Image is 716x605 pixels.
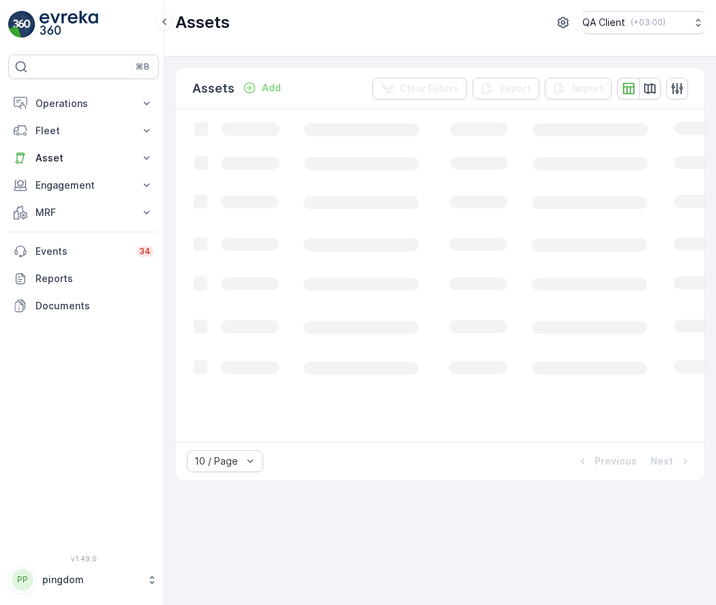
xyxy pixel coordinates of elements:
[8,238,159,265] a: Events34
[35,245,128,258] p: Events
[8,90,159,117] button: Operations
[8,292,159,320] a: Documents
[35,206,132,219] p: MRF
[136,61,149,72] p: ⌘B
[8,11,35,38] img: logo
[8,199,159,226] button: MRF
[372,78,467,99] button: Clear Filters
[500,82,531,95] p: Export
[35,151,132,165] p: Asset
[574,453,638,469] button: Previous
[139,246,151,257] p: 34
[35,299,153,313] p: Documents
[35,272,153,285] p: Reports
[595,454,637,468] p: Previous
[8,565,159,594] button: PPpingdom
[400,82,459,95] p: Clear Filters
[237,80,286,96] button: Add
[8,117,159,144] button: Fleet
[651,454,673,468] p: Next
[175,12,230,33] p: Assets
[8,555,159,563] span: v 1.49.0
[35,97,132,110] p: Operations
[262,81,281,95] p: Add
[572,82,603,95] p: Import
[582,11,705,34] button: QA Client(+03:00)
[42,573,140,587] p: pingdom
[8,144,159,172] button: Asset
[35,124,132,138] p: Fleet
[8,172,159,199] button: Engagement
[35,179,132,192] p: Engagement
[40,11,98,38] img: logo_light-DOdMpM7g.png
[631,17,666,28] p: ( +03:00 )
[8,265,159,292] a: Reports
[192,79,235,98] p: Assets
[582,16,625,29] p: QA Client
[12,569,33,591] div: PP
[649,453,693,469] button: Next
[473,78,539,99] button: Export
[545,78,612,99] button: Import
